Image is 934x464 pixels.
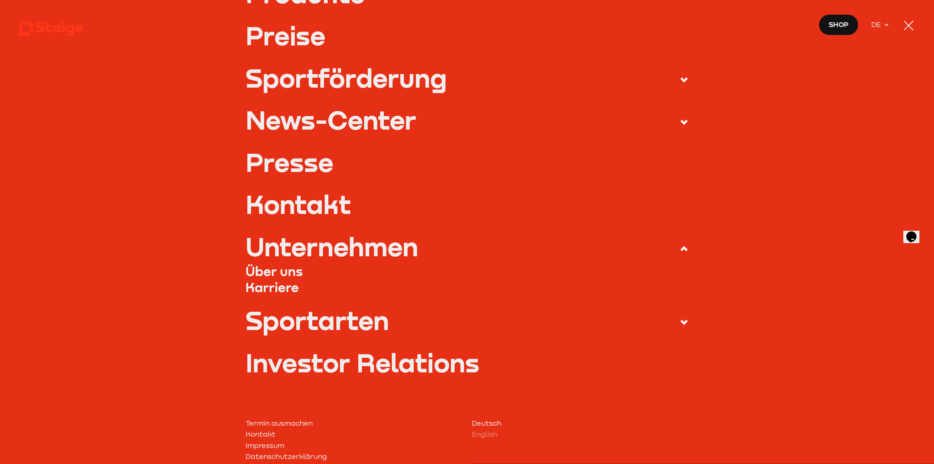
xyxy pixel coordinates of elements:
[246,107,416,133] div: News-Center
[246,350,689,376] a: Investor Relations
[246,429,462,440] a: Kontakt
[246,150,689,175] a: Presse
[903,221,927,243] iframe: chat widget
[246,192,689,217] a: Kontakt
[246,279,689,295] a: Karriere
[246,263,689,279] a: Über uns
[871,19,884,30] span: DE
[246,440,462,451] a: Impressum
[246,451,462,462] a: Datenschutzerklärung
[472,429,688,440] a: English
[246,23,689,49] a: Preise
[472,418,688,429] a: Deutsch
[829,19,849,30] span: Shop
[246,418,462,429] a: Termin ausmachen
[246,65,447,91] div: Sportförderung
[246,234,418,260] div: Unternehmen
[246,308,389,333] div: Sportarten
[819,14,858,36] a: Shop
